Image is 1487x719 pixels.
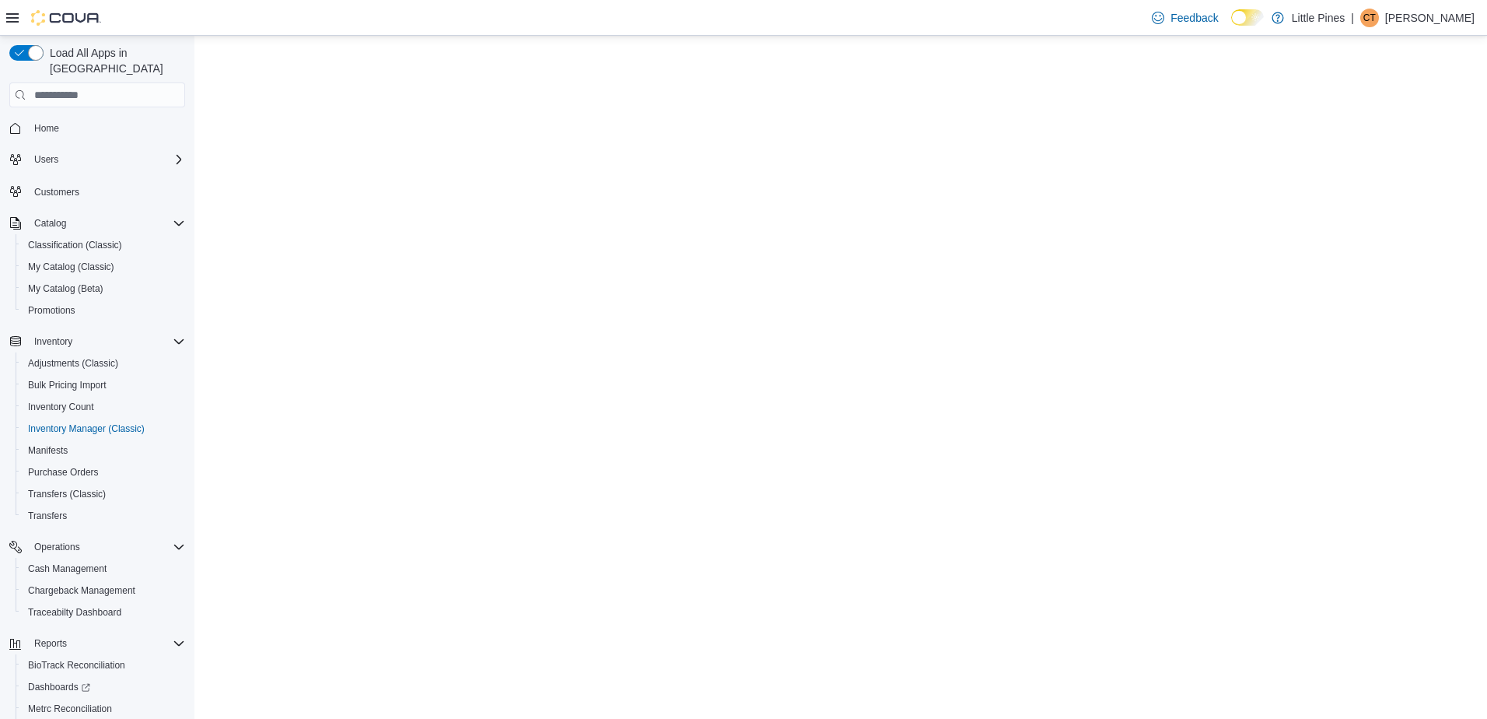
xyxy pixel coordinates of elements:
[22,301,82,320] a: Promotions
[28,214,185,233] span: Catalog
[28,181,185,201] span: Customers
[3,149,191,170] button: Users
[16,278,191,300] button: My Catalog (Beta)
[1170,10,1218,26] span: Feedback
[22,485,112,503] a: Transfers (Classic)
[28,703,112,715] span: Metrc Reconciliation
[22,419,151,438] a: Inventory Manager (Classic)
[16,580,191,602] button: Chargeback Management
[34,122,59,135] span: Home
[28,606,121,619] span: Traceabilty Dashboard
[22,301,185,320] span: Promotions
[16,374,191,396] button: Bulk Pricing Import
[22,376,113,395] a: Bulk Pricing Import
[22,507,185,525] span: Transfers
[22,507,73,525] a: Transfers
[34,637,67,650] span: Reports
[1351,9,1354,27] p: |
[28,379,107,391] span: Bulk Pricing Import
[3,633,191,654] button: Reports
[28,332,79,351] button: Inventory
[28,538,185,556] span: Operations
[16,300,191,321] button: Promotions
[22,419,185,438] span: Inventory Manager (Classic)
[34,153,58,166] span: Users
[28,119,65,138] a: Home
[22,258,185,276] span: My Catalog (Classic)
[22,463,105,482] a: Purchase Orders
[22,236,185,254] span: Classification (Classic)
[28,332,185,351] span: Inventory
[22,279,185,298] span: My Catalog (Beta)
[16,505,191,527] button: Transfers
[3,212,191,234] button: Catalog
[28,681,90,693] span: Dashboards
[28,466,99,479] span: Purchase Orders
[34,541,80,553] span: Operations
[16,418,191,440] button: Inventory Manager (Classic)
[28,510,67,522] span: Transfers
[16,440,191,461] button: Manifests
[22,258,121,276] a: My Catalog (Classic)
[22,463,185,482] span: Purchase Orders
[3,536,191,558] button: Operations
[34,217,66,230] span: Catalog
[28,214,72,233] button: Catalog
[1292,9,1345,27] p: Little Pines
[22,376,185,395] span: Bulk Pricing Import
[1231,9,1264,26] input: Dark Mode
[28,634,73,653] button: Reports
[28,150,185,169] span: Users
[1146,2,1224,33] a: Feedback
[1360,9,1379,27] div: Candace Thompson
[28,538,86,556] button: Operations
[28,584,135,597] span: Chargeback Management
[22,581,142,600] a: Chargeback Management
[22,656,185,675] span: BioTrack Reconciliation
[22,603,128,622] a: Traceabilty Dashboard
[16,654,191,676] button: BioTrack Reconciliation
[22,236,128,254] a: Classification (Classic)
[28,634,185,653] span: Reports
[22,354,124,373] a: Adjustments (Classic)
[22,603,185,622] span: Traceabilty Dashboard
[3,180,191,202] button: Customers
[16,256,191,278] button: My Catalog (Classic)
[1363,9,1376,27] span: CT
[34,186,79,198] span: Customers
[22,441,185,460] span: Manifests
[16,558,191,580] button: Cash Management
[28,444,68,457] span: Manifests
[22,656,131,675] a: BioTrack Reconciliation
[28,357,118,370] span: Adjustments (Classic)
[22,398,100,416] a: Inventory Count
[16,602,191,623] button: Traceabilty Dashboard
[22,559,113,578] a: Cash Management
[3,331,191,352] button: Inventory
[22,678,96,696] a: Dashboards
[22,559,185,578] span: Cash Management
[16,352,191,374] button: Adjustments (Classic)
[22,441,74,460] a: Manifests
[28,282,103,295] span: My Catalog (Beta)
[22,700,185,718] span: Metrc Reconciliation
[28,659,125,672] span: BioTrack Reconciliation
[28,488,106,500] span: Transfers (Classic)
[16,483,191,505] button: Transfers (Classic)
[22,485,185,503] span: Transfers (Classic)
[22,279,110,298] a: My Catalog (Beta)
[16,676,191,698] a: Dashboards
[28,401,94,413] span: Inventory Count
[22,678,185,696] span: Dashboards
[22,354,185,373] span: Adjustments (Classic)
[44,45,185,76] span: Load All Apps in [GEOGRAPHIC_DATA]
[16,396,191,418] button: Inventory Count
[22,581,185,600] span: Chargeback Management
[16,234,191,256] button: Classification (Classic)
[1385,9,1475,27] p: [PERSON_NAME]
[34,335,72,348] span: Inventory
[22,700,118,718] a: Metrc Reconciliation
[28,118,185,138] span: Home
[28,239,122,251] span: Classification (Classic)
